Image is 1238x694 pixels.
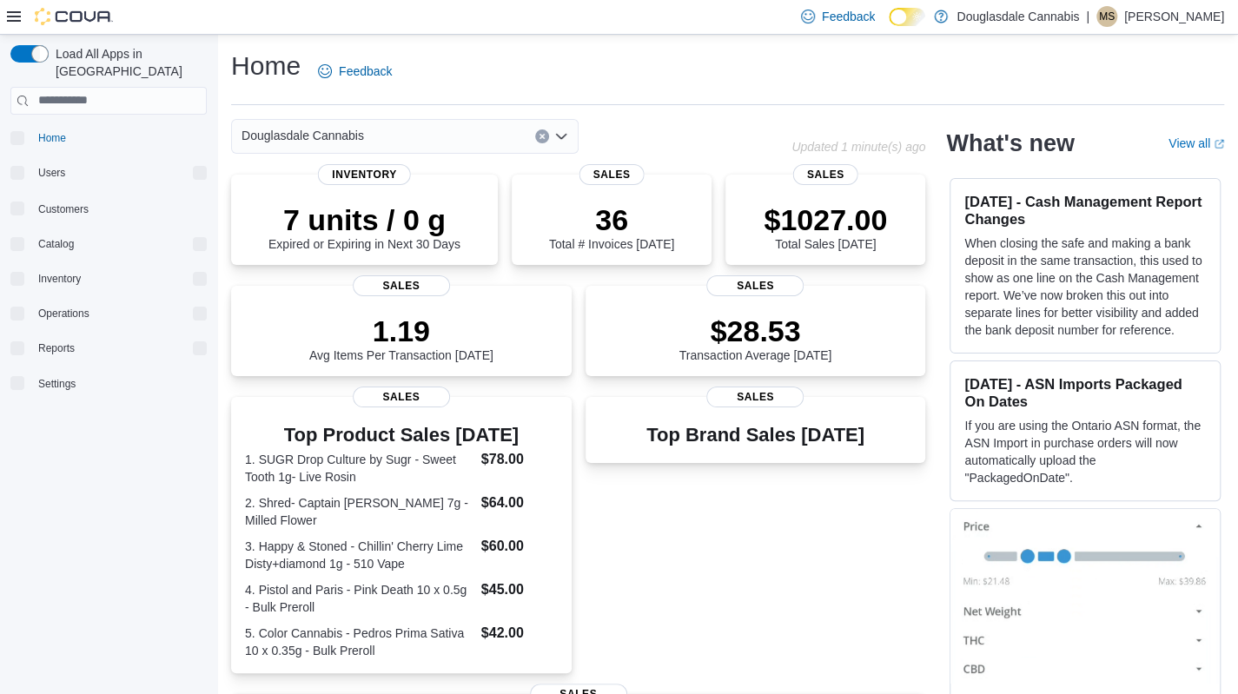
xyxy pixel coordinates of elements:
div: Expired or Expiring in Next 30 Days [268,202,460,251]
div: Mckenzie Sweeney [1096,6,1117,27]
dd: $60.00 [481,536,558,557]
button: Clear input [535,129,549,143]
dd: $78.00 [481,449,558,470]
p: Updated 1 minute(s) ago [791,140,925,154]
h3: Top Brand Sales [DATE] [646,425,864,446]
a: Feedback [311,54,399,89]
span: Inventory [38,272,81,286]
a: View allExternal link [1168,136,1224,150]
p: When closing the safe and making a bank deposit in the same transaction, this used to show as one... [964,235,1206,339]
dd: $64.00 [481,492,558,513]
span: Inventory [31,268,207,289]
dt: 1. SUGR Drop Culture by Sugr - Sweet Tooth 1g- Live Rosin [245,451,474,486]
div: Avg Items Per Transaction [DATE] [309,314,493,362]
p: 36 [549,202,674,237]
span: Feedback [822,8,875,25]
p: 7 units / 0 g [268,202,460,237]
span: Reports [38,341,75,355]
div: Total Sales [DATE] [764,202,887,251]
p: [PERSON_NAME] [1124,6,1224,27]
h3: [DATE] - ASN Imports Packaged On Dates [964,375,1206,410]
a: Customers [31,199,96,220]
h1: Home [231,49,301,83]
button: Operations [3,301,214,326]
button: Customers [3,195,214,221]
span: Sales [706,275,804,296]
p: If you are using the Ontario ASN format, the ASN Import in purchase orders will now automatically... [964,417,1206,486]
span: Settings [31,373,207,394]
div: Total # Invoices [DATE] [549,202,674,251]
a: Settings [31,373,83,394]
dt: 3. Happy & Stoned - Chillin' Cherry Lime Disty+diamond 1g - 510 Vape [245,538,474,572]
span: Dark Mode [889,26,890,27]
span: Reports [31,338,207,359]
p: Douglasdale Cannabis [957,6,1079,27]
h2: What's new [946,129,1074,157]
button: Home [3,125,214,150]
p: $1027.00 [764,202,887,237]
button: Catalog [3,232,214,256]
div: Transaction Average [DATE] [679,314,832,362]
h3: Top Product Sales [DATE] [245,425,558,446]
input: Dark Mode [889,8,925,26]
span: Sales [793,164,858,185]
h3: [DATE] - Cash Management Report Changes [964,193,1206,228]
span: Home [38,131,66,145]
span: Customers [31,197,207,219]
span: Operations [38,307,89,321]
a: Home [31,128,73,149]
button: Open list of options [554,129,568,143]
button: Operations [31,303,96,324]
p: $28.53 [679,314,832,348]
img: Cova [35,8,113,25]
span: Home [31,127,207,149]
span: Catalog [31,234,207,254]
span: MS [1099,6,1115,27]
dd: $45.00 [481,579,558,600]
span: Sales [579,164,645,185]
span: Sales [353,275,450,296]
button: Reports [31,338,82,359]
nav: Complex example [10,118,207,441]
button: Settings [3,371,214,396]
span: Sales [706,387,804,407]
span: Feedback [339,63,392,80]
button: Users [3,161,214,185]
span: Sales [353,387,450,407]
span: Operations [31,303,207,324]
button: Users [31,162,72,183]
button: Catalog [31,234,81,254]
dd: $42.00 [481,623,558,644]
dt: 4. Pistol and Paris - Pink Death 10 x 0.5g - Bulk Preroll [245,581,474,616]
button: Reports [3,336,214,360]
p: | [1086,6,1089,27]
span: Settings [38,377,76,391]
dt: 2. Shred- Captain [PERSON_NAME] 7g - Milled Flower [245,494,474,529]
span: Users [31,162,207,183]
span: Douglasdale Cannabis [242,125,364,146]
dt: 5. Color Cannabis - Pedros Prima Sativa 10 x 0.35g - Bulk Preroll [245,625,474,659]
span: Users [38,166,65,180]
button: Inventory [3,267,214,291]
span: Customers [38,202,89,216]
svg: External link [1214,139,1224,149]
span: Inventory [318,164,411,185]
button: Inventory [31,268,88,289]
span: Catalog [38,237,74,251]
span: Load All Apps in [GEOGRAPHIC_DATA] [49,45,207,80]
p: 1.19 [309,314,493,348]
